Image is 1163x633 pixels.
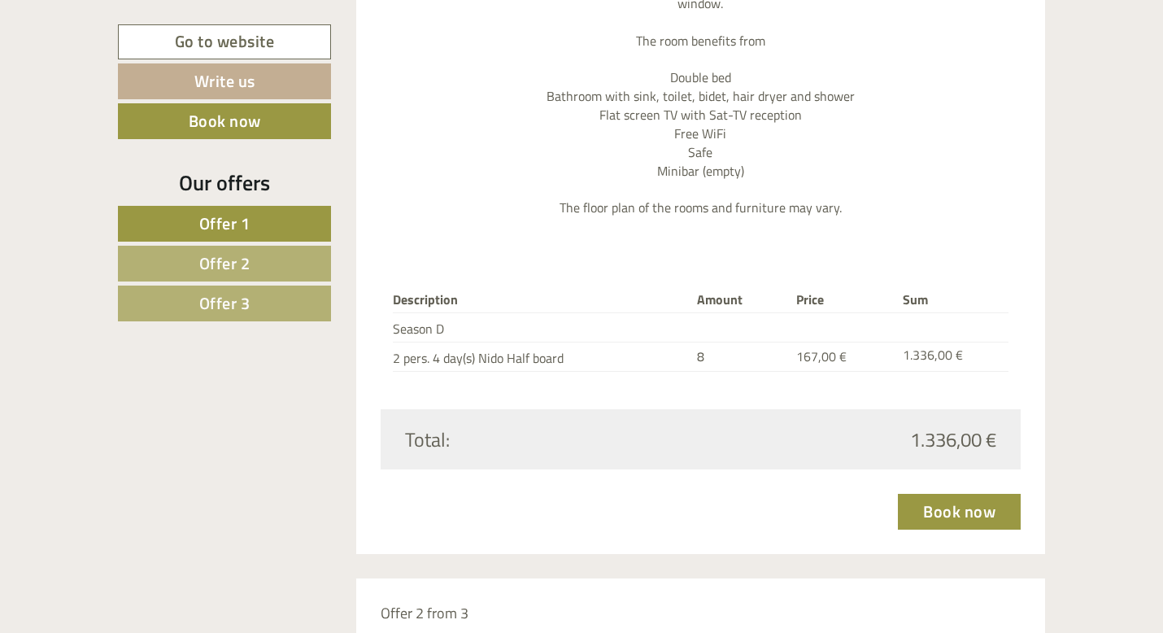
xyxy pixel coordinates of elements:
th: Sum [896,287,1008,312]
td: 8 [690,342,789,371]
div: Total: [393,426,701,453]
th: Amount [690,287,789,312]
td: 1.336,00 € [896,342,1008,371]
a: Go to website [118,24,331,59]
th: Price [790,287,896,312]
td: 2 pers. 4 day(s) Nido Half board [393,342,691,371]
a: Book now [118,103,331,139]
span: 1.336,00 € [910,426,996,453]
span: Offer 3 [199,290,250,316]
a: Book now [898,494,1021,530]
td: Season D [393,313,691,343]
span: Offer 2 [199,251,250,276]
div: Our offers [118,168,331,198]
span: Offer 2 from 3 [381,602,468,624]
a: Write us [118,63,331,99]
span: 167,00 € [796,347,847,366]
span: Offer 1 [199,211,250,236]
th: Description [393,287,691,312]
